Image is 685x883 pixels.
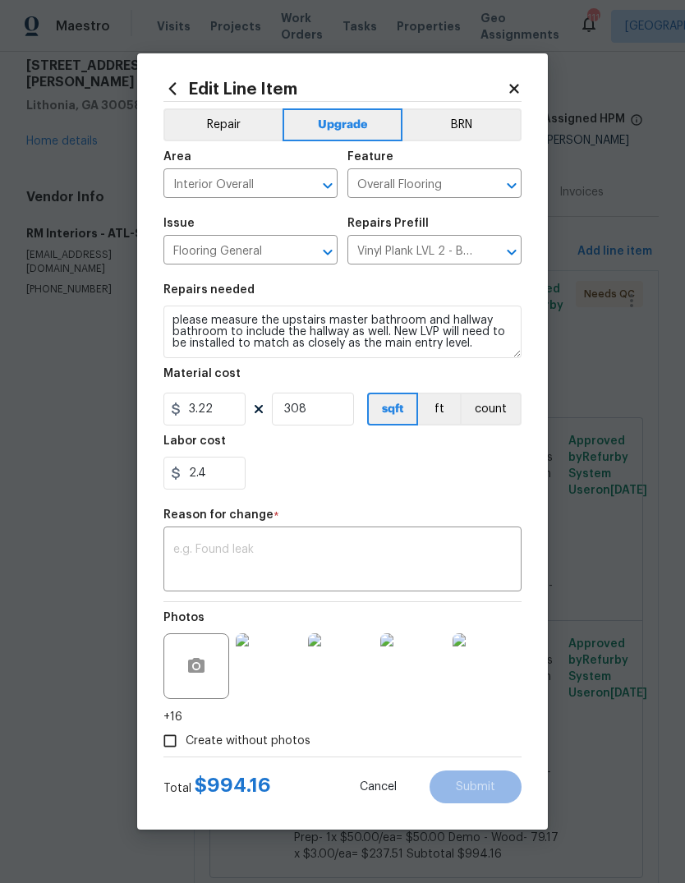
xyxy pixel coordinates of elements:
button: count [460,393,522,425]
button: Open [316,241,339,264]
h5: Issue [163,218,195,229]
h5: Repairs needed [163,284,255,296]
button: Cancel [333,770,423,803]
h5: Feature [347,151,393,163]
h5: Photos [163,612,205,623]
button: Open [500,174,523,197]
h5: Reason for change [163,509,274,521]
span: Cancel [360,781,397,793]
textarea: please measure the upstairs master bathroom and hallway bathroom to include the hallway as well. ... [163,306,522,358]
button: ft [418,393,460,425]
span: Create without photos [186,733,310,750]
button: Submit [430,770,522,803]
h5: Area [163,151,191,163]
span: $ 994.16 [195,775,271,795]
button: Repair [163,108,283,141]
div: Total [163,777,271,797]
button: sqft [367,393,418,425]
span: +16 [163,709,182,725]
span: Submit [456,781,495,793]
h2: Edit Line Item [163,80,507,98]
button: BRN [402,108,522,141]
h5: Repairs Prefill [347,218,429,229]
h5: Labor cost [163,435,226,447]
button: Upgrade [283,108,403,141]
h5: Material cost [163,368,241,379]
button: Open [500,241,523,264]
button: Open [316,174,339,197]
